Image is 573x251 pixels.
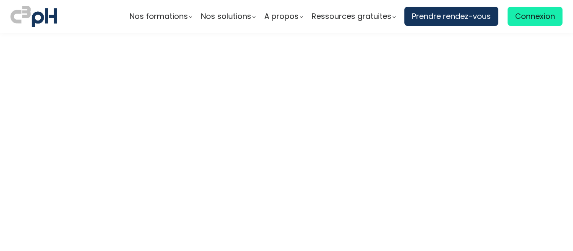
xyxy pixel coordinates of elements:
span: Nos formations [130,10,188,23]
a: Prendre rendez-vous [404,7,498,26]
span: Connexion [515,10,555,23]
a: Connexion [508,7,563,26]
span: Ressources gratuites [312,10,391,23]
span: A propos [264,10,299,23]
img: logo C3PH [10,4,57,28]
span: Prendre rendez-vous [412,10,491,23]
span: Nos solutions [201,10,251,23]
